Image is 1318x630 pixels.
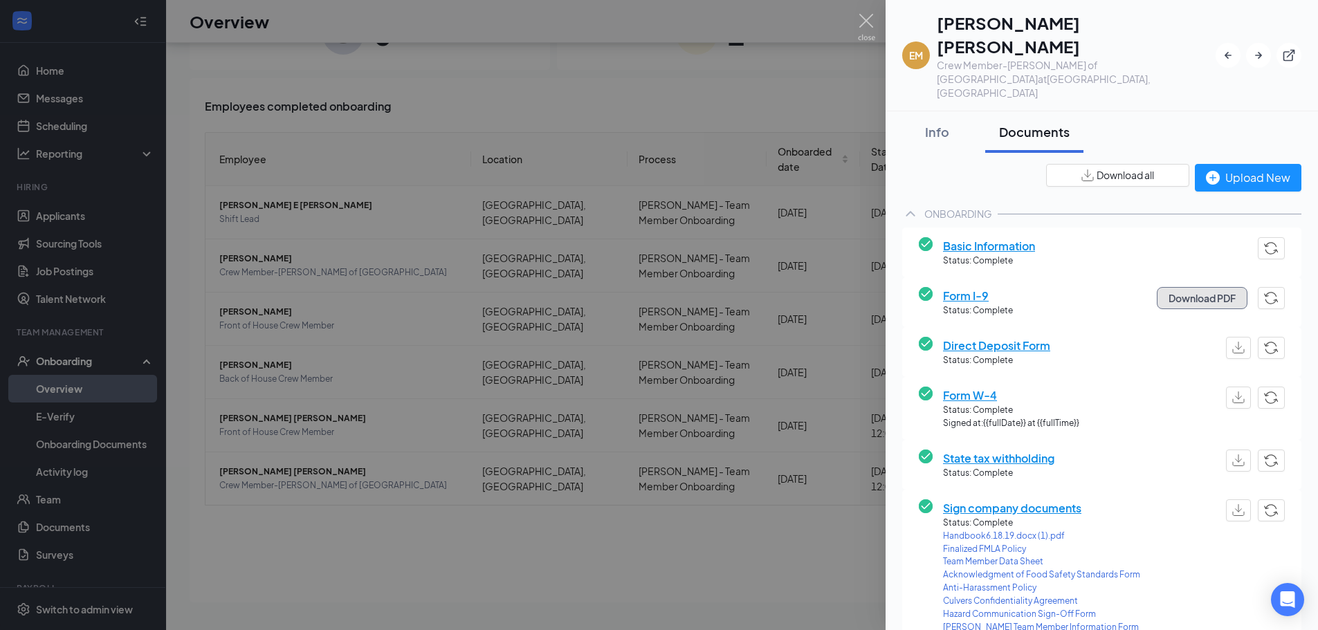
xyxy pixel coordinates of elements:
[943,387,1079,404] span: Form W-4
[943,499,1140,517] span: Sign company documents
[943,354,1050,367] span: Status: Complete
[1221,48,1235,62] svg: ArrowLeftNew
[943,467,1054,480] span: Status: Complete
[943,530,1140,543] a: Handbook6.18.19.docx (1).pdf
[943,417,1079,430] span: Signed at: {{fullDate}} at {{fullTime}}
[1276,43,1301,68] button: ExternalLink
[943,608,1140,621] a: Hazard Communication Sign-Off Form
[924,207,992,221] div: ONBOARDING
[1282,48,1296,62] svg: ExternalLink
[943,543,1140,556] a: Finalized FMLA Policy
[943,568,1140,582] a: Acknowledgment of Food Safety Standards Form
[1195,164,1301,192] button: Upload New
[937,58,1216,100] div: Crew Member-[PERSON_NAME] of [GEOGRAPHIC_DATA] at [GEOGRAPHIC_DATA], [GEOGRAPHIC_DATA]
[943,237,1035,254] span: Basic Information
[1206,169,1290,186] div: Upload New
[1246,43,1271,68] button: ArrowRight
[943,555,1140,568] a: Team Member Data Sheet
[916,123,958,140] div: Info
[937,11,1216,58] h1: [PERSON_NAME] [PERSON_NAME]
[909,48,923,62] div: EM
[1046,164,1189,187] button: Download all
[943,337,1050,354] span: Direct Deposit Form
[943,517,1140,530] span: Status: Complete
[943,595,1140,608] a: Culvers Confidentiality Agreement
[943,254,1035,268] span: Status: Complete
[1157,287,1247,309] button: Download PDF
[999,123,1070,140] div: Documents
[1097,168,1154,183] span: Download all
[943,450,1054,467] span: State tax withholding
[943,582,1140,595] a: Anti-Harassment Policy
[943,304,1013,317] span: Status: Complete
[943,404,1079,417] span: Status: Complete
[943,287,1013,304] span: Form I-9
[902,205,919,222] svg: ChevronUp
[1252,48,1265,62] svg: ArrowRight
[1271,583,1304,616] div: Open Intercom Messenger
[1216,43,1241,68] button: ArrowLeftNew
